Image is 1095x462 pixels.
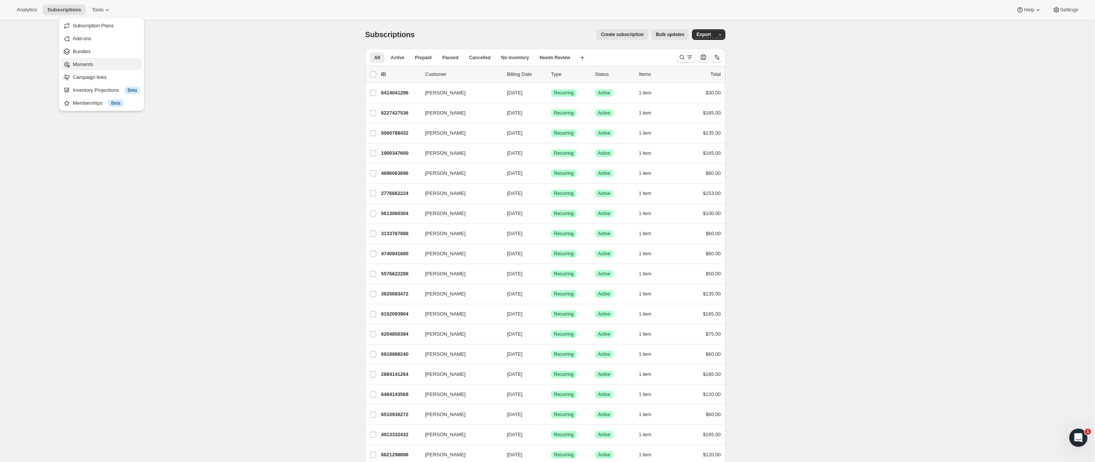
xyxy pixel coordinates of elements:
button: [PERSON_NAME] [420,308,496,320]
p: ID [381,71,419,78]
span: 1 item [639,351,651,357]
span: [PERSON_NAME] [425,371,466,378]
span: 1 item [639,391,651,398]
span: Create subscription [601,31,644,38]
button: 1 item [639,269,660,279]
div: 1900347600[PERSON_NAME][DATE]SuccessRecurringSuccessActive1 item$165.00 [381,148,721,159]
button: Add-ons [61,32,142,44]
span: [PERSON_NAME] [425,250,466,258]
button: Tools [87,5,116,15]
span: 1 [1085,429,1091,435]
div: 3820683472[PERSON_NAME][DATE]SuccessRecurringSuccessActive1 item$135.00 [381,289,721,299]
p: 6204850384 [381,330,419,338]
span: [DATE] [507,231,522,236]
div: IDCustomerBilling DateTypeStatusItemsTotal [381,71,721,78]
span: [PERSON_NAME] [425,89,466,97]
div: 4896063696[PERSON_NAME][DATE]SuccessRecurringSuccessActive1 item$60.00 [381,168,721,179]
span: [DATE] [507,351,522,357]
span: [DATE] [507,291,522,297]
span: Recurring [554,211,574,217]
span: [PERSON_NAME] [425,451,466,459]
button: Subscription Plans [61,19,142,31]
span: 1 item [639,412,651,418]
p: 6464143568 [381,391,419,398]
span: 1 item [639,110,651,116]
button: 1 item [639,228,660,239]
span: Recurring [554,130,574,136]
button: 1 item [639,248,660,259]
span: Prepaid [415,55,431,61]
span: $165.00 [703,311,721,317]
span: [PERSON_NAME] [425,270,466,278]
span: [DATE] [507,130,522,136]
span: $30.00 [706,90,721,96]
span: Export [697,31,711,38]
span: $165.00 [703,432,721,437]
span: [DATE] [507,190,522,196]
span: 1 item [639,150,651,156]
span: [DATE] [507,432,522,437]
button: Search and filter results [677,52,695,63]
button: Moments [61,58,142,70]
button: Campaign links [61,71,142,83]
span: [PERSON_NAME] [425,230,466,237]
span: Subscriptions [365,30,415,39]
span: [DATE] [507,391,522,397]
span: Subscriptions [47,7,81,13]
span: [DATE] [507,311,522,317]
p: Status [595,71,633,78]
button: 1 item [639,309,660,319]
span: Recurring [554,271,574,277]
span: [DATE] [507,371,522,377]
div: 3133767888[PERSON_NAME][DATE]SuccessRecurringSuccessActive1 item$60.00 [381,228,721,239]
span: Active [598,190,610,196]
button: [PERSON_NAME] [420,328,496,340]
button: Bundles [61,45,142,57]
div: Inventory Projections [73,86,140,94]
button: 1 item [639,429,660,440]
button: 1 item [639,188,660,199]
span: Active [598,412,610,418]
span: 1 item [639,251,651,257]
button: 1 item [639,349,660,360]
div: 6227427536[PERSON_NAME][DATE]SuccessRecurringSuccessActive1 item$165.00 [381,108,721,118]
button: [PERSON_NAME] [420,388,496,401]
span: [PERSON_NAME] [425,431,466,438]
p: 2884141264 [381,371,419,378]
span: [PERSON_NAME] [425,330,466,338]
button: [PERSON_NAME] [420,87,496,99]
span: [DATE] [507,150,522,156]
span: Recurring [554,291,574,297]
span: [PERSON_NAME] [425,310,466,318]
button: 1 item [639,389,660,400]
span: 1 item [639,190,651,196]
span: [DATE] [507,211,522,216]
div: 5060788432[PERSON_NAME][DATE]SuccessRecurringSuccessActive1 item$135.00 [381,128,721,138]
span: Subscription Plans [73,23,114,28]
button: [PERSON_NAME] [420,268,496,280]
span: $50.00 [706,271,721,277]
div: Type [551,71,589,78]
span: Active [391,55,404,61]
span: Active [598,391,610,398]
div: 6621298896[PERSON_NAME][DATE]SuccessRecurringSuccessActive1 item$120.00 [381,449,721,460]
button: [PERSON_NAME] [420,449,496,461]
p: 6152093904 [381,310,419,318]
span: [DATE] [507,170,522,176]
div: 2884141264[PERSON_NAME][DATE]SuccessRecurringSuccessActive1 item$165.00 [381,369,721,380]
span: $135.00 [703,291,721,297]
button: Memberships [61,97,142,109]
span: 1 item [639,211,651,217]
span: [PERSON_NAME] [425,149,466,157]
div: Items [639,71,677,78]
span: Recurring [554,251,574,257]
span: [PERSON_NAME] [425,411,466,418]
button: 1 item [639,208,660,219]
p: Total [711,71,721,78]
span: Help [1024,7,1034,13]
span: Recurring [554,170,574,176]
span: [DATE] [507,412,522,417]
span: [DATE] [507,271,522,277]
p: 2776662224 [381,190,419,197]
span: Recurring [554,90,574,96]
